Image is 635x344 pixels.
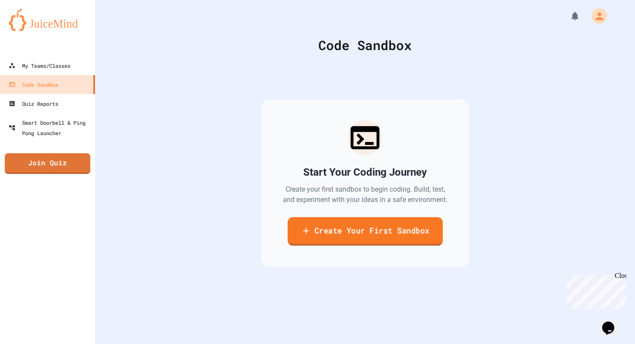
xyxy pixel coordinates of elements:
div: My Teams/Classes [9,60,70,71]
div: My Notifications [554,9,582,23]
p: Create your first sandbox to begin coding. Build, test, and experiment with your ideas in a safe ... [282,184,448,205]
div: Code Sandbox [117,35,613,55]
a: Create Your First Sandbox [287,217,442,246]
div: Quiz Reports [9,98,58,109]
iframe: chat widget [599,309,626,335]
iframe: chat widget [563,272,626,309]
div: Chat with us now!Close [3,3,60,55]
div: My Account [582,6,609,26]
div: Smart Doorbell & Ping Pong Launcher [9,117,92,138]
a: Join Quiz [5,153,90,174]
h2: Start Your Coding Journey [303,165,427,179]
div: Code Sandbox [9,79,58,90]
img: logo-orange.svg [9,9,86,31]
